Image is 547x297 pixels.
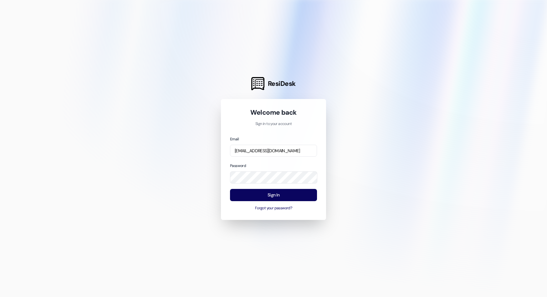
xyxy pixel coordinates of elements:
[230,137,239,142] label: Email
[230,163,246,168] label: Password
[230,206,317,211] button: Forgot your password?
[251,77,264,90] img: ResiDesk Logo
[230,108,317,117] h1: Welcome back
[230,189,317,201] button: Sign In
[230,121,317,127] p: Sign in to your account
[230,145,317,157] input: name@example.com
[268,79,296,88] span: ResiDesk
